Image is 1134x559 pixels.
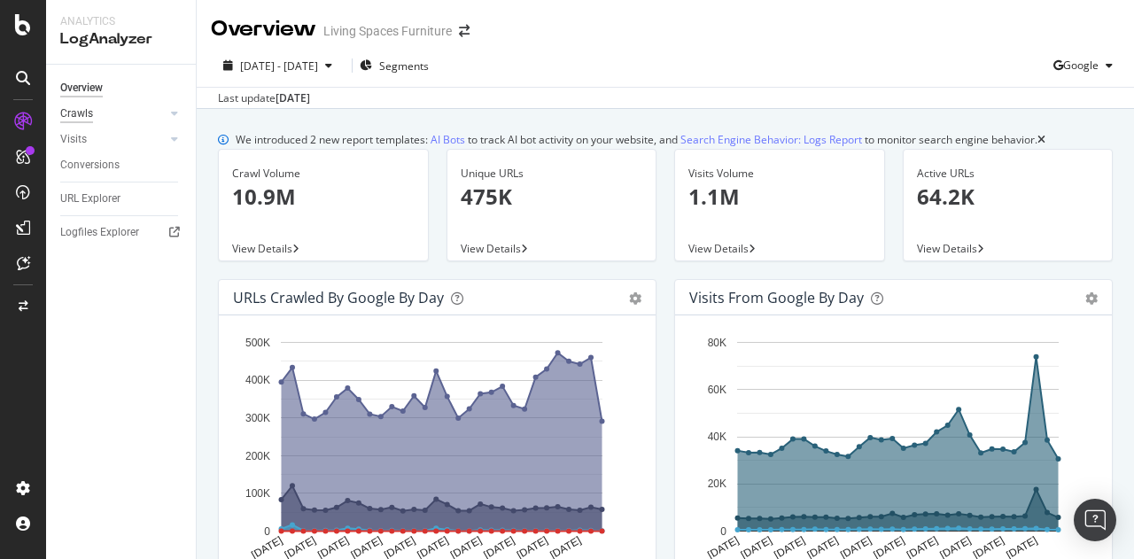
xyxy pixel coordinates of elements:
p: 10.9M [232,182,415,212]
text: 80K [708,337,726,349]
text: 200K [245,450,270,462]
div: URL Explorer [60,190,120,208]
a: AI Bots [431,130,465,149]
text: 0 [264,525,270,538]
div: Crawls [60,105,93,123]
div: Last update [218,90,310,106]
span: View Details [688,241,749,256]
text: 100K [245,487,270,500]
div: LogAnalyzer [60,29,182,50]
text: 300K [245,412,270,424]
text: 0 [720,525,726,538]
div: Unique URLs [461,166,643,182]
text: 60K [708,384,726,396]
a: Conversions [60,156,183,175]
text: 400K [245,375,270,387]
span: Segments [379,58,429,74]
div: URLs Crawled by Google by day [233,289,444,307]
div: Overview [60,79,103,97]
div: Visits [60,130,87,149]
div: info banner [218,130,1113,149]
a: Crawls [60,105,166,123]
a: Logfiles Explorer [60,223,183,242]
div: gear [1085,292,1098,305]
p: 475K [461,182,643,212]
span: View Details [461,241,521,256]
a: Overview [60,79,183,97]
div: Overview [211,14,316,44]
div: Visits from Google by day [689,289,864,307]
text: 20K [708,478,726,491]
button: close banner [1033,127,1050,152]
p: 64.2K [917,182,1099,212]
div: Crawl Volume [232,166,415,182]
div: arrow-right-arrow-left [459,25,470,37]
p: 1.1M [688,182,871,212]
a: Visits [60,130,166,149]
span: View Details [917,241,977,256]
div: Conversions [60,156,120,175]
span: [DATE] - [DATE] [240,58,318,74]
div: Open Intercom Messenger [1074,499,1116,541]
div: gear [629,292,641,305]
div: Active URLs [917,166,1099,182]
div: Visits Volume [688,166,871,182]
button: Google [1053,51,1120,80]
button: Segments [360,51,429,80]
text: 40K [708,431,726,443]
span: View Details [232,241,292,256]
div: Analytics [60,14,182,29]
a: URL Explorer [60,190,183,208]
div: [DATE] [276,90,310,106]
span: Google [1063,58,1099,73]
button: [DATE] - [DATE] [211,58,345,74]
text: 500K [245,337,270,349]
a: Search Engine Behavior: Logs Report [680,130,862,149]
div: Living Spaces Furniture [323,22,452,40]
div: We introduced 2 new report templates: to track AI bot activity on your website, and to monitor se... [236,130,1037,149]
div: Logfiles Explorer [60,223,139,242]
